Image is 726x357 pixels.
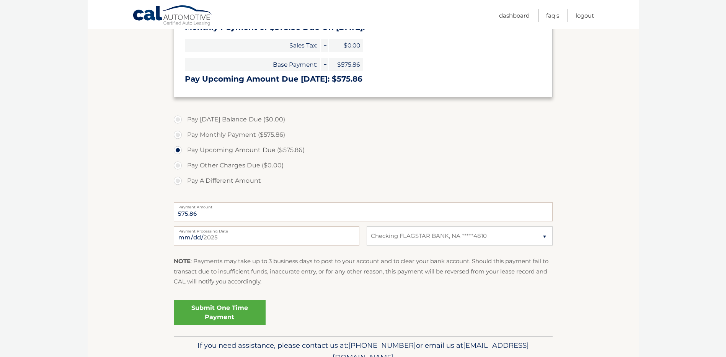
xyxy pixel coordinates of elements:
span: Sales Tax: [185,39,320,52]
label: Payment Amount [174,202,553,208]
label: Pay Upcoming Amount Due ($575.86) [174,142,553,158]
a: Cal Automotive [132,5,213,27]
label: Payment Processing Date [174,226,359,233]
label: Pay [DATE] Balance Due ($0.00) [174,112,553,127]
p: : Payments may take up to 3 business days to post to your account and to clear your bank account.... [174,256,553,287]
span: + [321,58,328,71]
a: Logout [576,9,594,22]
input: Payment Amount [174,202,553,221]
label: Pay A Different Amount [174,173,553,188]
a: Submit One Time Payment [174,300,266,325]
strong: NOTE [174,257,191,265]
span: [PHONE_NUMBER] [348,341,416,350]
span: $575.86 [329,58,363,71]
label: Pay Other Charges Due ($0.00) [174,158,553,173]
h3: Pay Upcoming Amount Due [DATE]: $575.86 [185,74,542,84]
label: Pay Monthly Payment ($575.86) [174,127,553,142]
span: + [321,39,328,52]
span: Base Payment: [185,58,320,71]
span: $0.00 [329,39,363,52]
a: Dashboard [499,9,530,22]
a: FAQ's [546,9,559,22]
input: Payment Date [174,226,359,246]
